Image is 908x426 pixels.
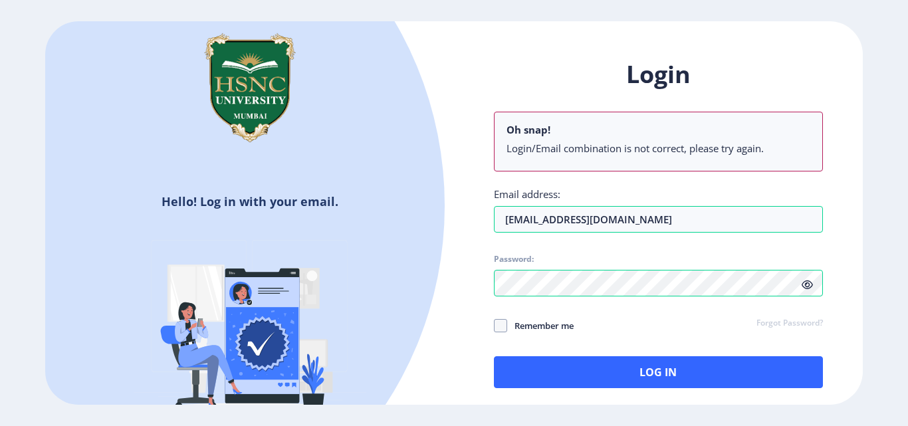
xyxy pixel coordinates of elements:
label: Password: [494,254,534,265]
a: Forgot Password? [756,318,823,330]
span: Remember me [507,318,574,334]
b: Oh snap! [507,123,550,136]
li: Login/Email combination is not correct, please try again. [507,142,810,155]
h1: Login [494,58,823,90]
label: Email address: [494,187,560,201]
input: Email address [494,206,823,233]
button: Log In [494,356,823,388]
img: hsnc.png [183,21,316,154]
